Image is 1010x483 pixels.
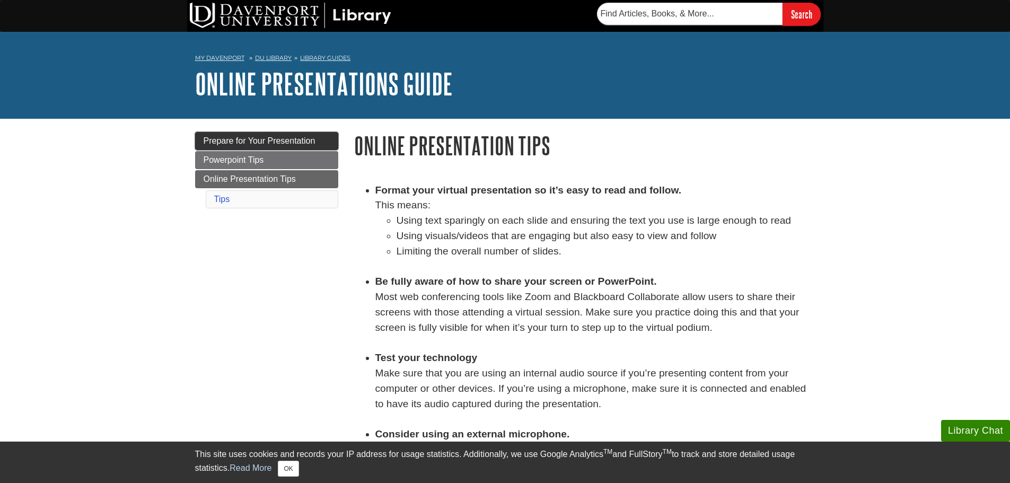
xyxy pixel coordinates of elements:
[375,350,815,427] li: Make sure that you are using an internal audio source if you’re presenting content from your comp...
[195,132,338,150] a: Prepare for Your Presentation
[214,195,230,204] a: Tips
[375,276,657,287] strong: Be fully aware of how to share your screen or PowerPoint.
[195,151,338,169] a: Powerpoint Tips
[278,461,298,477] button: Close
[255,54,292,62] a: DU Library
[375,183,815,275] li: This means:
[597,3,821,25] form: Searches DU Library's articles, books, and more
[375,428,570,440] strong: Consider using an external microphone.
[195,67,453,100] a: Online Presentations Guide
[195,170,338,188] a: Online Presentation Tips
[597,3,783,25] input: Find Articles, Books, & More...
[190,3,391,28] img: DU Library
[397,213,815,229] li: Using text sparingly on each slide and ensuring the text you use is large enough to read
[195,51,815,68] nav: breadcrumb
[603,448,612,455] sup: TM
[195,448,815,477] div: This site uses cookies and records your IP address for usage statistics. Additionally, we use Goo...
[375,185,682,196] strong: Format your virtual presentation so it’s easy to read and follow.
[230,463,271,472] a: Read More
[397,229,815,244] li: Using visuals/videos that are engaging but also easy to view and follow
[204,174,296,183] span: Online Presentation Tips
[375,274,815,350] li: Most web conferencing tools like Zoom and Blackboard Collaborate allow users to share their scree...
[397,244,815,275] li: Limiting the overall number of slides.
[300,54,350,62] a: Library Guides
[354,132,815,159] h1: Online Presentation Tips
[204,155,264,164] span: Powerpoint Tips
[195,54,244,63] a: My Davenport
[663,448,672,455] sup: TM
[204,136,315,145] span: Prepare for Your Presentation
[195,132,338,210] div: Guide Page Menu
[375,352,478,363] strong: Test your technology
[783,3,821,25] input: Search
[941,420,1010,442] button: Library Chat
